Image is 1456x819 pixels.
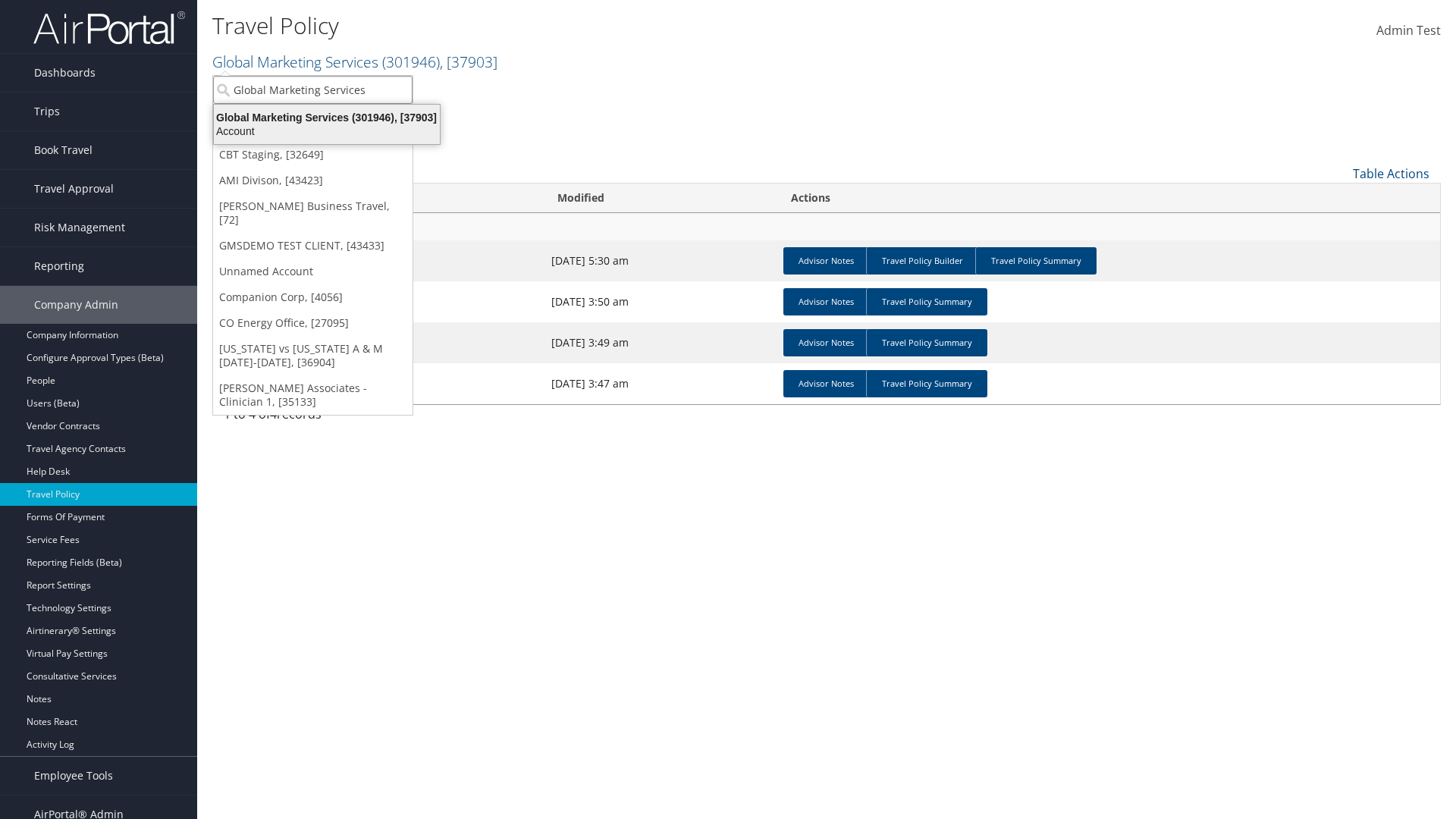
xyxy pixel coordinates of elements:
a: Travel Policy Summary [866,370,987,397]
span: Book Travel [34,131,93,169]
a: Travel Policy Summary [866,329,987,356]
span: Risk Management [34,209,125,246]
a: [PERSON_NAME] Associates - Clinician 1, [35133] [213,375,413,415]
span: , [ 37903 ] [440,52,497,72]
a: Advisor Notes [783,370,869,397]
div: Account [205,124,449,138]
input: Search Accounts [213,76,413,104]
td: [DATE] 5:30 am [544,240,777,281]
td: [DATE] 3:49 am [544,322,777,363]
a: Unnamed Account [213,259,413,284]
a: Travel Policy Summary [866,288,987,315]
a: Table Actions [1353,165,1429,182]
div: 1 to 4 of records [224,405,508,431]
span: Trips [34,93,60,130]
span: Reporting [34,247,84,285]
a: Advisor Notes [783,329,869,356]
a: Advisor Notes [783,247,869,275]
span: 4 [270,406,277,422]
span: Company Admin [34,286,118,324]
a: Travel Policy Builder [866,247,978,275]
th: Modified: activate to sort column ascending [544,184,777,213]
span: Admin Test [1376,22,1441,39]
a: CBT Staging, [32649] [213,142,413,168]
td: Global Marketing Services [213,213,1440,240]
img: airportal-logo.png [33,10,185,45]
a: Travel Policy Summary [975,247,1097,275]
a: [US_STATE] vs [US_STATE] A & M [DATE]-[DATE], [36904] [213,336,413,375]
td: [DATE] 3:47 am [544,363,777,404]
h1: Travel Policy [212,10,1031,42]
a: Companion Corp, [4056] [213,284,413,310]
a: Admin Test [1376,8,1441,55]
a: Global Marketing Services [212,52,497,72]
a: [PERSON_NAME] Business Travel, [72] [213,193,413,233]
td: [DATE] 3:50 am [544,281,777,322]
a: AMI Divison, [43423] [213,168,413,193]
span: Employee Tools [34,757,113,795]
div: Global Marketing Services (301946), [37903] [205,111,449,124]
a: CO Energy Office, [27095] [213,310,413,336]
span: ( 301946 ) [382,52,440,72]
a: Advisor Notes [783,288,869,315]
a: GMSDEMO TEST CLIENT, [43433] [213,233,413,259]
th: Actions [777,184,1440,213]
span: Dashboards [34,54,96,92]
span: Travel Approval [34,170,114,208]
